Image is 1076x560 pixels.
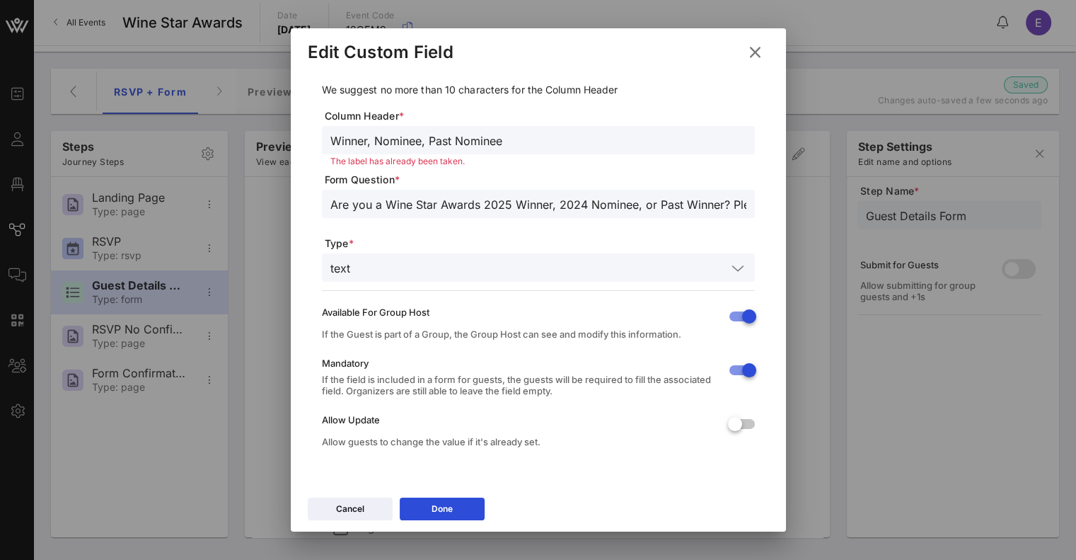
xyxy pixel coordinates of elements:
[322,82,755,98] p: We suggest no more than 10 characters for the Column Header
[322,307,717,318] div: Available For Group Host
[400,498,485,520] button: Done
[322,414,717,425] div: Allow Update
[308,42,453,63] div: Edit Custom Field
[325,109,755,123] span: Column Header
[322,253,755,282] div: text
[322,358,717,369] div: Mandatory
[322,436,717,447] div: Allow guests to change the value if it's already set.
[432,502,453,516] div: Done
[325,173,755,187] span: Form Question
[336,502,364,516] div: Cancel
[308,498,393,520] button: Cancel
[330,262,350,275] div: text
[325,236,755,251] span: Type
[330,157,746,166] div: The label has already been taken.
[322,374,717,396] div: If the field is included in a form for guests, the guests will be required to fill the associated...
[322,328,717,340] div: If the Guest is part of a Group, the Group Host can see and modify this information.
